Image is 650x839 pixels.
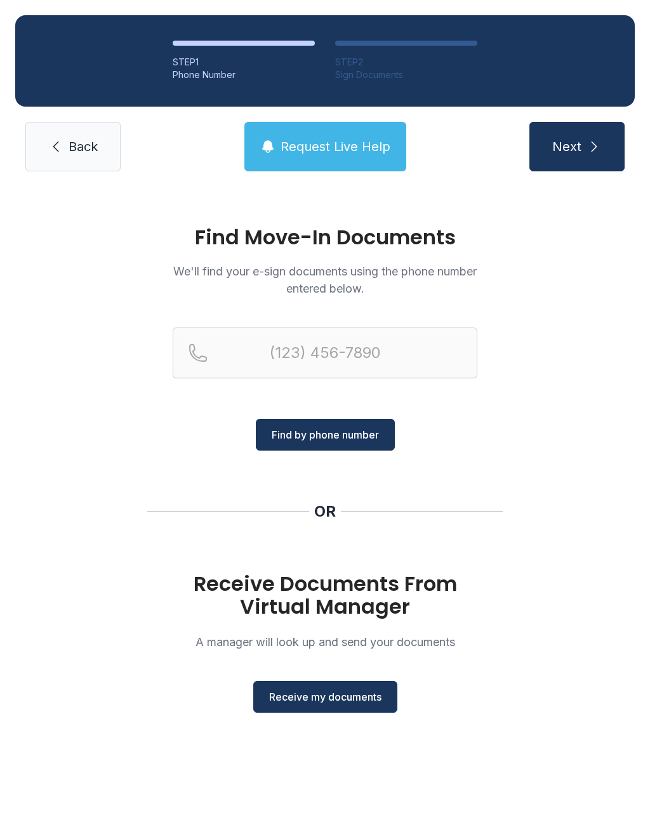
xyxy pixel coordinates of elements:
input: Reservation phone number [173,327,477,378]
div: OR [314,501,336,522]
span: Next [552,138,581,155]
span: Back [69,138,98,155]
div: Phone Number [173,69,315,81]
span: Find by phone number [272,427,379,442]
div: Sign Documents [335,69,477,81]
h1: Find Move-In Documents [173,227,477,248]
span: Receive my documents [269,689,381,704]
p: A manager will look up and send your documents [173,633,477,651]
p: We'll find your e-sign documents using the phone number entered below. [173,263,477,297]
div: STEP 2 [335,56,477,69]
div: STEP 1 [173,56,315,69]
h1: Receive Documents From Virtual Manager [173,572,477,618]
span: Request Live Help [281,138,390,155]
